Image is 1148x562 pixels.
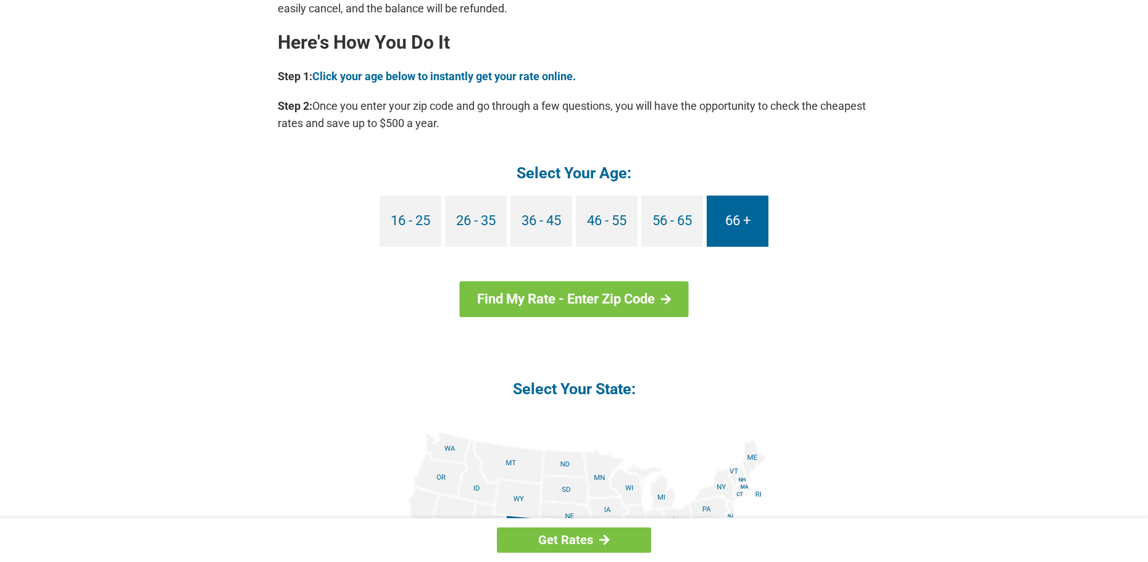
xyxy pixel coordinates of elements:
a: Click your age below to instantly get your rate online. [312,70,576,83]
a: 36 - 45 [510,196,572,247]
a: 26 - 35 [445,196,507,247]
a: 66 + [707,196,768,247]
a: 56 - 65 [641,196,703,247]
a: Find My Rate - Enter Zip Code [460,281,689,317]
b: Step 2: [278,99,312,112]
a: 16 - 25 [380,196,441,247]
a: 46 - 55 [576,196,638,247]
h4: Select Your State: [278,379,870,399]
h4: Select Your Age: [278,163,870,183]
p: Once you enter your zip code and go through a few questions, you will have the opportunity to che... [278,97,870,132]
h2: Here's How You Do It [278,33,870,52]
b: Step 1: [278,70,312,83]
a: Get Rates [497,527,651,553]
